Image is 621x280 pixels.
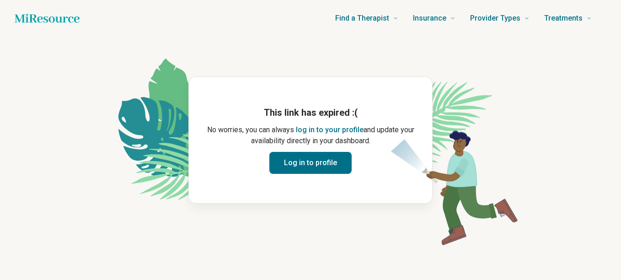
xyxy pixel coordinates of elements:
button: log in to your profile [296,124,364,135]
span: Provider Types [470,12,520,25]
span: Treatments [544,12,583,25]
p: No worries, you can always and update your availability directly in your dashboard. [203,124,418,146]
a: Home page [15,9,80,27]
span: Insurance [413,12,446,25]
span: Find a Therapist [335,12,389,25]
button: Log in to profile [269,152,352,174]
h1: This link has expired :( [203,106,418,119]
